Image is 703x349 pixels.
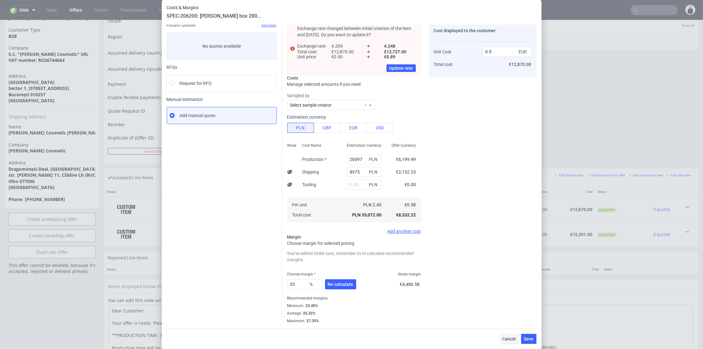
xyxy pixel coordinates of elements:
label: Shipping [302,169,319,174]
td: €0.90 [435,177,464,202]
span: Manual estimation [167,97,277,102]
span: Unit Cost [434,49,452,54]
span: Company [9,25,96,31]
span: Cost displayed to the customer [434,28,496,33]
span: Address [9,139,96,146]
div: Karton-Pak Cieszyn • Custom [203,204,403,224]
span: Costs & Margins [167,5,261,10]
th: LIID [171,167,200,177]
span: Company [9,121,96,128]
input: Save [357,128,392,134]
td: Enable flexible payments [108,73,221,86]
strong: S.C. "[PERSON_NAME] Cosmetic" SRL [9,31,89,37]
span: Accepted [597,187,616,192]
label: Sampled by [287,92,421,99]
span: Re-calculate [328,282,353,287]
div: Minimum : [287,302,421,310]
span: Per unit [292,202,307,207]
th: Name [197,244,251,255]
td: Assumed delivery country [108,27,221,43]
td: €0.00 [509,202,550,226]
header: SPEC-206200: [PERSON_NAME] box 280х205х85mm [GEOGRAPHIC_DATA] [167,13,261,20]
span: €12,870.00 [332,49,363,54]
button: Single payment (default) [223,60,392,68]
span: Gross margin [398,272,421,277]
div: 25.32% [302,311,316,316]
span: % [309,280,321,289]
span: Unit price : [298,54,329,59]
span: [PERSON_NAME] box 280х205х85mm [GEOGRAPHIC_DATA] [203,180,297,186]
a: KTJR [173,187,183,192]
span: Total cost [292,212,311,217]
td: Duplicate of (Offer ID) [108,112,221,127]
span: €2,132.23 [396,169,416,174]
input: 0.00 [287,279,322,289]
small: Add custom line item [629,153,663,157]
div: Instant Quotes [167,22,277,27]
td: Payment [108,59,221,73]
strong: [PERSON_NAME] Cosmetic [9,127,66,133]
span: Refresh [262,22,277,27]
span: PLN 35,072.00 [352,212,382,217]
td: Quote Request ID [108,86,221,100]
div: 27.35% [305,318,319,323]
strong: [GEOGRAPHIC_DATA] [9,164,55,170]
span: €4,486.58 [400,282,420,287]
label: Select sample creator [290,103,332,108]
div: RFQs [167,65,277,70]
td: 14300 [405,177,434,202]
strong: Phone [PHONE_NUMBER] [9,176,65,182]
strong: B2B [9,13,17,19]
th: Quant. [251,244,310,255]
button: Update rate [386,64,416,72]
span: Total cost : [298,49,329,54]
span: PLN [368,168,381,176]
span: 0 quotes [653,212,670,217]
a: BYAK-4 [215,219,228,223]
a: Create sampling offer [9,209,96,222]
div: Custom • Custom [203,180,403,199]
label: Choose margin [287,272,316,276]
td: €15,301.00 [550,202,595,226]
th: Unit Price [310,244,381,255]
button: GBP [314,123,340,133]
th: Net Total [381,244,452,255]
span: Choose margin for selected pricing [287,241,355,246]
td: Reorder [108,100,221,113]
strong: [GEOGRAPHIC_DATA] [9,77,55,83]
a: BYAK-1 [215,194,228,198]
th: Net Total [464,167,509,177]
strong: București 010257 [9,71,45,77]
span: Name [9,104,96,110]
td: Assumed delivery zipcode [108,43,221,59]
div: Exchange rate changed between initial creation of the item and [DATE]. Do you want to update it? [298,25,416,38]
strong: [GEOGRAPHIC_DATA] [9,59,55,65]
span: EUR [518,47,530,56]
th: Dependencies [452,244,553,255]
input: Only numbers [227,113,387,122]
span: SPEC- 206200 [298,181,321,186]
th: Dependencies [509,167,550,177]
span: PLN 2.45 [363,202,382,207]
a: Create prototyping offer [9,193,96,205]
label: No quotes available [167,33,277,60]
div: 4.209 [298,43,416,49]
input: 0.00 [347,180,382,190]
span: €0.58 [405,202,416,207]
a: Duplicate Offer [9,226,96,238]
td: €1.07 [435,202,464,226]
th: Status [601,244,657,255]
span: Estimation Currency [347,143,382,148]
span: Tasks [411,2,422,8]
span: Accepted [597,212,616,217]
span: Source: [203,194,228,198]
img: ico-item-custom-a8f9c3db6a5631ce2f509e228e8b95abde266dc4376634de7b166047de09ff05.png [110,206,142,222]
th: Total [550,167,595,177]
span: €0.00 [405,182,416,187]
span: 4.248 [384,44,415,49]
span: Rejected Line Items [108,235,148,240]
button: USD [367,123,393,133]
button: Force CRM resync [108,128,212,134]
td: €12,870.00 [464,177,509,202]
span: Manage selected amounts if you need [287,82,361,87]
